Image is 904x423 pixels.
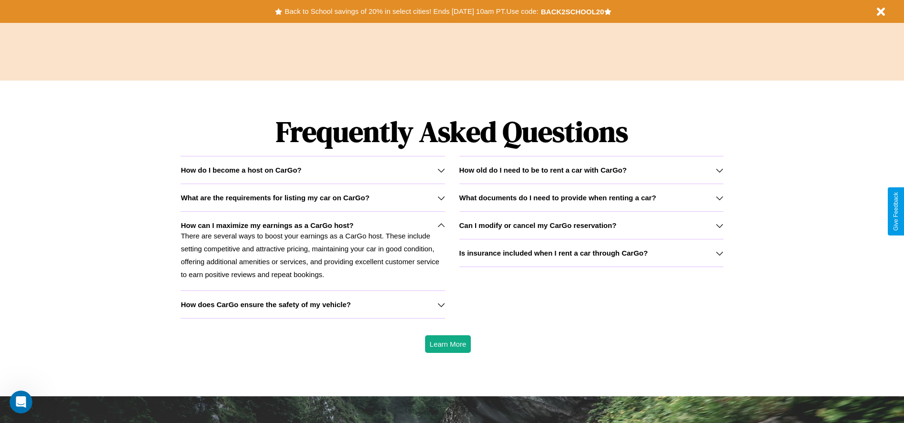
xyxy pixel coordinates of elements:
div: Give Feedback [893,192,899,231]
h1: Frequently Asked Questions [181,107,723,156]
h3: Is insurance included when I rent a car through CarGo? [459,249,648,257]
b: BACK2SCHOOL20 [541,8,604,16]
h3: What are the requirements for listing my car on CarGo? [181,194,369,202]
p: There are several ways to boost your earnings as a CarGo host. These include setting competitive ... [181,229,445,281]
h3: How does CarGo ensure the safety of my vehicle? [181,300,351,309]
h3: Can I modify or cancel my CarGo reservation? [459,221,617,229]
h3: How can I maximize my earnings as a CarGo host? [181,221,354,229]
iframe: Intercom live chat [10,391,32,413]
button: Back to School savings of 20% in select cities! Ends [DATE] 10am PT.Use code: [282,5,540,18]
h3: How old do I need to be to rent a car with CarGo? [459,166,627,174]
button: Learn More [425,335,471,353]
h3: How do I become a host on CarGo? [181,166,301,174]
h3: What documents do I need to provide when renting a car? [459,194,656,202]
